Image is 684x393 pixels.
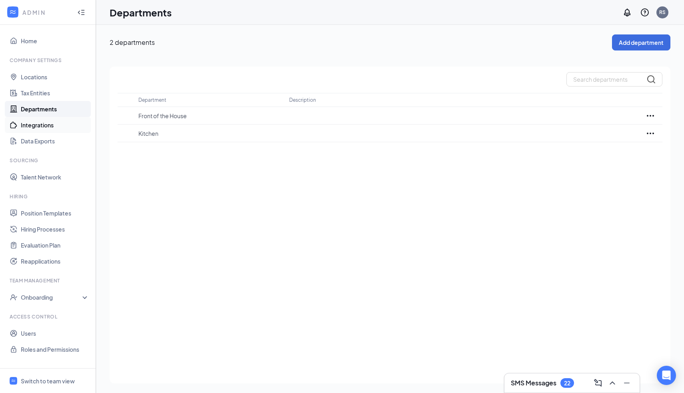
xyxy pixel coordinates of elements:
a: Hiring Processes [21,221,89,237]
svg: MagnifyingGlass [646,75,656,84]
div: RS [659,9,666,16]
input: Search departments [566,72,662,87]
a: Talent Network [21,169,89,185]
a: Users [21,325,89,341]
div: Sourcing [10,157,88,164]
button: Minimize [620,377,633,389]
div: Open Intercom Messenger [657,366,676,385]
svg: ChevronUp [608,378,617,388]
button: Add department [612,34,670,50]
svg: QuestionInfo [640,8,650,17]
h1: Departments [110,6,172,19]
a: Locations [21,69,89,85]
p: 2 departments [110,38,612,47]
p: Department [138,97,166,103]
a: Reapplications [21,253,89,269]
div: Team Management [10,277,88,284]
div: ADMIN [22,8,70,16]
a: Data Exports [21,133,89,149]
svg: Ellipses [646,129,655,138]
a: Departments [21,101,89,117]
svg: WorkstreamLogo [11,378,16,383]
svg: ComposeMessage [593,378,603,388]
a: Position Templates [21,205,89,221]
a: Home [21,33,89,49]
h3: SMS Messages [511,379,556,387]
div: Access control [10,313,88,320]
div: Company Settings [10,57,88,64]
div: Switch to team view [21,377,75,385]
div: 22 [564,380,570,387]
svg: UserCheck [10,293,18,301]
svg: Notifications [622,8,632,17]
p: Description [289,97,316,103]
p: Kitchen [138,129,281,137]
a: Roles and Permissions [21,341,89,357]
a: Evaluation Plan [21,237,89,253]
a: Tax Entities [21,85,89,101]
button: ComposeMessage [592,377,604,389]
svg: Collapse [77,8,85,16]
a: Integrations [21,117,89,133]
div: Onboarding [21,293,82,301]
svg: Ellipses [646,111,655,121]
button: ChevronUp [606,377,619,389]
div: Hiring [10,193,88,200]
svg: Minimize [622,378,632,388]
svg: WorkstreamLogo [9,8,17,16]
p: Front of the House [138,112,281,120]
